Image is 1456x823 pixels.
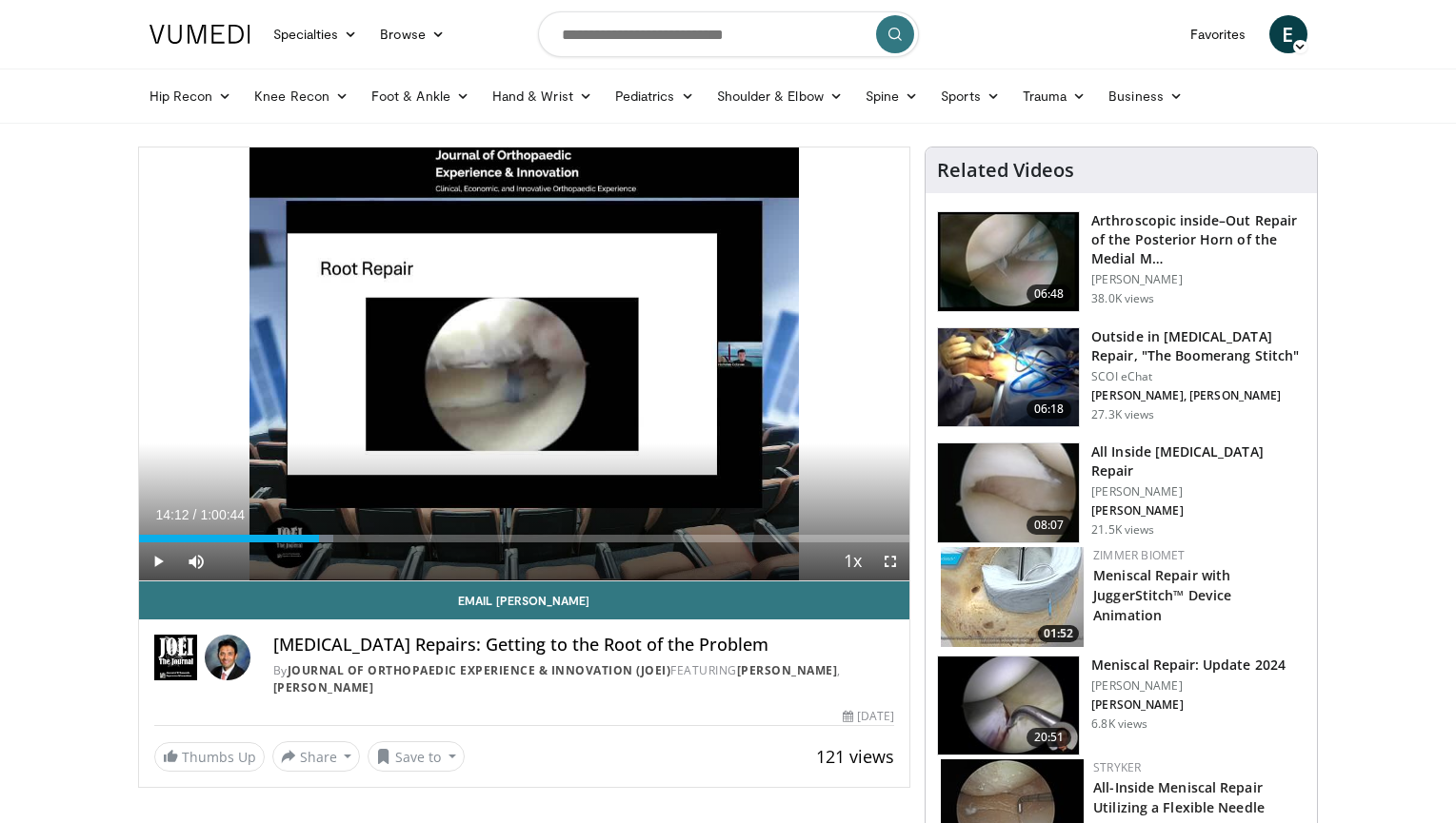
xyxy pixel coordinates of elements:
[139,581,910,619] a: Email [PERSON_NAME]
[1093,547,1185,563] a: Zimmer Biomet
[1179,15,1258,53] a: Favorites
[938,443,1079,542] img: heCDP4pTuni5z6vX4xMDoxOjA4MTsiGN.150x105_q85_crop-smart_upscale.jpg
[368,741,465,772] button: Save to
[273,679,374,696] a: [PERSON_NAME]
[833,542,871,580] button: Playback Rate
[272,741,361,772] button: Share
[1011,77,1098,115] a: Trauma
[150,25,250,44] img: VuMedi Logo
[1027,284,1072,304] span: 06:48
[1091,211,1306,268] h3: Arthroscopic inside–Out Repair of the Posterior Horn of the Medial M…
[938,328,1079,427] img: Vx8lr-LI9TPdNKgn5hMDoxOm1xO-1jSC.150x105_q85_crop-smart_upscale.jpg
[360,77,481,115] a: Foot & Ankle
[154,742,265,772] a: Thumbs Up
[937,327,1306,428] a: 06:18 Outside in [MEDICAL_DATA] Repair, "The Boomerang Stitch" SCOI eChat [PERSON_NAME], [PERSON_...
[1091,407,1154,422] p: 27.3K views
[816,745,894,768] span: 121 views
[1093,778,1265,816] a: All-Inside Meniscal Repair Utilizing a Flexible Needle
[854,77,929,115] a: Spine
[1091,369,1306,384] p: SCOI eChat
[1091,656,1286,675] h3: Meniscal Repair: Update 2024
[262,15,369,53] a: Specialties
[1091,388,1306,403] p: [PERSON_NAME], [PERSON_NAME]
[193,507,197,522] span: /
[205,635,250,680] img: Avatar
[941,547,1084,647] a: 01:52
[481,77,604,115] a: Hand & Wrist
[937,656,1306,756] a: 20:51 Meniscal Repair: Update 2024 [PERSON_NAME] [PERSON_NAME] 6.8K views
[139,542,177,580] button: Play
[1091,442,1306,480] h3: All Inside [MEDICAL_DATA] Repair
[1097,77,1194,115] a: Business
[1027,728,1072,747] span: 20:51
[1091,697,1286,713] p: [PERSON_NAME]
[937,211,1306,312] a: 06:48 Arthroscopic inside–Out Repair of the Posterior Horn of the Medial M… [PERSON_NAME] 38.0K v...
[1091,484,1306,500] p: [PERSON_NAME]
[273,635,895,656] h4: [MEDICAL_DATA] Repairs: Getting to the Root of the Problem
[871,542,909,580] button: Fullscreen
[156,507,189,522] span: 14:12
[938,212,1079,311] img: baen_1.png.150x105_q85_crop-smart_upscale.jpg
[1091,522,1154,538] p: 21.5K views
[1038,625,1079,642] span: 01:52
[706,77,854,115] a: Shoulder & Elbow
[177,542,215,580] button: Mute
[1091,678,1286,694] p: [PERSON_NAME]
[1093,759,1141,775] a: Stryker
[1027,516,1072,535] span: 08:07
[937,159,1074,182] h4: Related Videos
[737,662,838,678] a: [PERSON_NAME]
[843,708,894,725] div: [DATE]
[139,147,910,581] video-js: Video Player
[273,662,895,696] div: By FEATURING ,
[929,77,1011,115] a: Sports
[604,77,706,115] a: Pediatrics
[937,442,1306,543] a: 08:07 All Inside [MEDICAL_DATA] Repair [PERSON_NAME] [PERSON_NAME] 21.5K views
[1093,566,1231,624] a: Meniscal Repair with JuggerStitch™ Device Animation
[1091,716,1147,732] p: 6.8K views
[1027,400,1072,419] span: 06:18
[154,635,197,680] img: Journal of Orthopaedic Experience & Innovation (JOEI)
[138,77,244,115] a: Hip Recon
[200,507,245,522] span: 1:00:44
[1091,327,1306,365] h3: Outside in [MEDICAL_DATA] Repair, "The Boomerang Stitch"
[1269,15,1307,53] a: E
[1091,503,1306,519] p: [PERSON_NAME]
[1091,272,1306,287] p: [PERSON_NAME]
[938,656,1079,755] img: 106a3a39-ec7f-4e65-a126-9a23cf1eacd5.150x105_q85_crop-smart_upscale.jpg
[243,77,360,115] a: Knee Recon
[288,662,671,678] a: Journal of Orthopaedic Experience & Innovation (JOEI)
[1091,291,1154,306] p: 38.0K views
[538,11,919,57] input: Search topics, interventions
[369,15,456,53] a: Browse
[139,535,910,542] div: Progress Bar
[941,547,1084,647] img: 50c219b3-c08f-4b6c-9bf8-c5ca6333d247.150x105_q85_crop-smart_upscale.jpg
